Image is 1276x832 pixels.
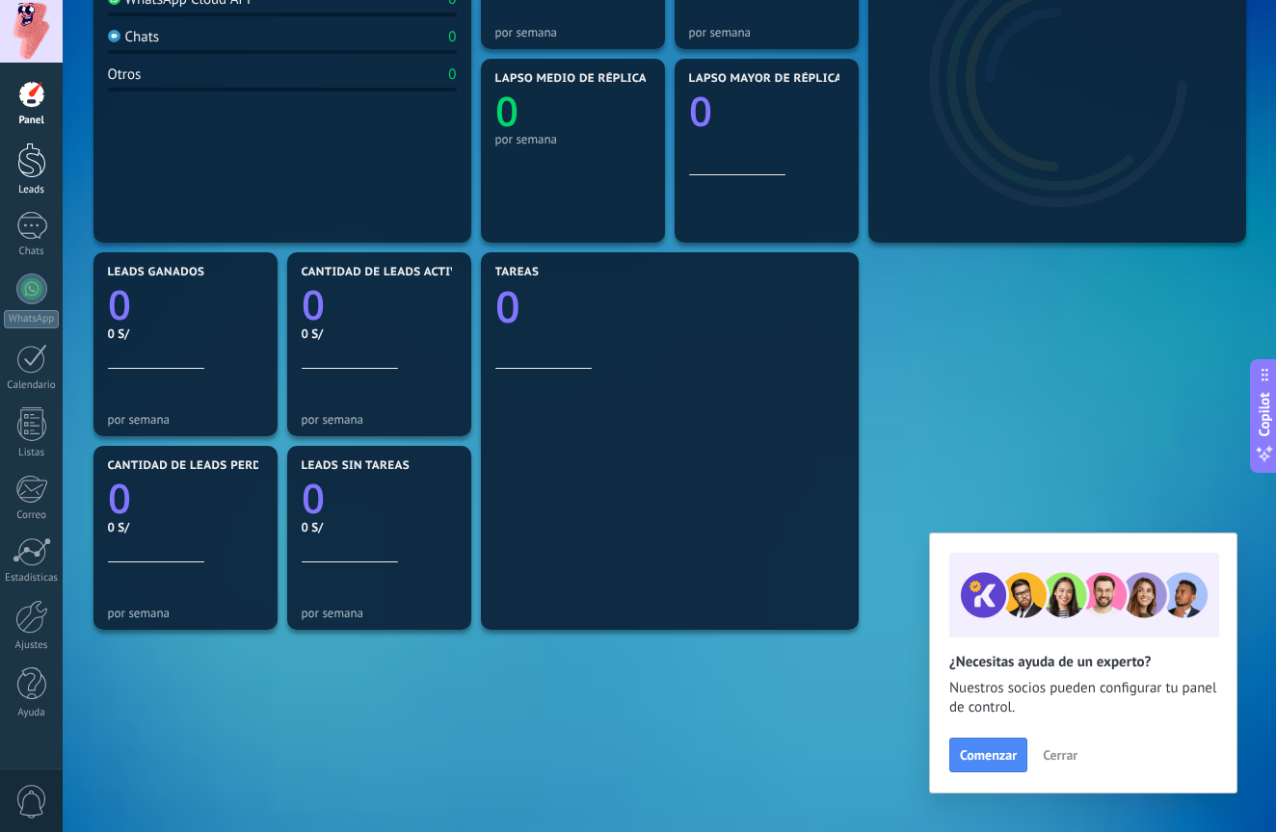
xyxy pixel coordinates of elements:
[302,277,457,332] a: 0
[4,310,59,328] div: WhatsApp
[4,509,60,522] div: Correo
[1255,393,1274,437] span: Copilot
[4,572,60,585] div: Estadísticas
[4,447,60,459] div: Listas
[108,277,263,332] a: 0
[4,246,60,258] div: Chats
[689,72,842,86] span: Lapso mayor de réplica
[108,266,205,279] span: Leads ganados
[1043,748,1077,762] span: Cerrar
[302,519,457,535] div: 0 S/
[949,653,1217,671] h2: ¿Necesitas ayuda de un experto?
[108,30,120,42] img: Chats
[495,72,648,86] span: Lapso medio de réplica
[689,84,712,139] text: 0
[108,471,131,526] text: 0
[302,266,474,279] span: Cantidad de leads activos
[108,412,263,427] div: por semana
[108,606,263,620] div: por semana
[108,277,131,332] text: 0
[448,65,456,84] div: 0
[4,379,60,392] div: Calendario
[4,115,60,127] div: Panel
[495,266,540,279] span: Tareas
[495,277,520,336] text: 0
[689,25,844,39] div: por semana
[302,412,457,427] div: por semana
[108,325,263,342] div: 0 S/
[4,184,60,196] div: Leads
[4,707,60,719] div: Ayuda
[302,325,457,342] div: 0 S/
[108,459,291,473] span: Cantidad de leads perdidos
[495,132,651,146] div: por semana
[302,471,457,526] a: 0
[495,84,518,139] text: 0
[960,748,1017,762] span: Comenzar
[108,65,142,84] div: Otros
[448,28,456,46] div: 0
[302,471,325,526] text: 0
[4,639,60,652] div: Ajustes
[1034,741,1086,769] button: Cerrar
[108,519,263,535] div: 0 S/
[949,738,1027,772] button: Comenzar
[302,277,325,332] text: 0
[495,25,651,39] div: por semana
[302,459,410,473] span: Leads sin tareas
[495,277,844,336] a: 0
[108,471,263,526] a: 0
[108,28,160,46] div: Chats
[302,606,457,620] div: por semana
[949,679,1217,717] span: Nuestros socios pueden configurar tu panel de control.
